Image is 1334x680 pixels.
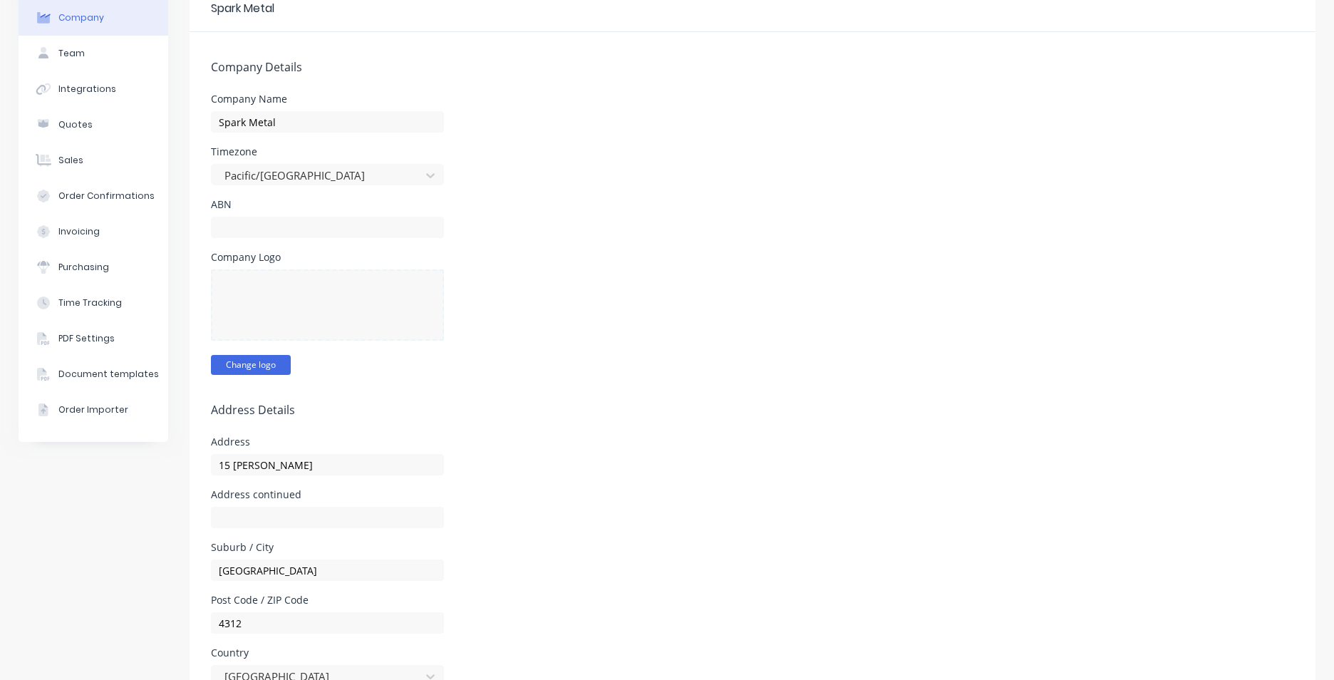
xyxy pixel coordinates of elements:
button: Invoicing [19,214,168,249]
div: Order Importer [58,403,128,416]
button: Purchasing [19,249,168,285]
h5: Address Details [211,403,1294,417]
div: ABN [211,200,444,210]
div: Address [211,437,444,447]
button: Change logo [211,355,291,375]
div: Country [211,648,444,658]
div: Purchasing [58,261,109,274]
div: PDF Settings [58,332,115,345]
button: PDF Settings [19,321,168,356]
div: Integrations [58,83,116,96]
div: Team [58,47,85,60]
h5: Company Details [211,61,1294,74]
div: Sales [58,154,83,167]
div: Order Confirmations [58,190,155,202]
div: Company Logo [211,252,444,262]
div: Timezone [211,147,444,157]
div: Suburb / City [211,542,444,552]
div: Time Tracking [58,297,122,309]
div: Address continued [211,490,444,500]
button: Integrations [19,71,168,107]
div: Quotes [58,118,93,131]
div: Company [58,11,104,24]
button: Quotes [19,107,168,143]
button: Team [19,36,168,71]
div: Post Code / ZIP Code [211,595,444,605]
div: Document templates [58,368,159,381]
button: Order Confirmations [19,178,168,214]
div: Company Name [211,94,444,104]
button: Document templates [19,356,168,392]
button: Order Importer [19,392,168,428]
button: Sales [19,143,168,178]
button: Time Tracking [19,285,168,321]
div: Invoicing [58,225,100,238]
